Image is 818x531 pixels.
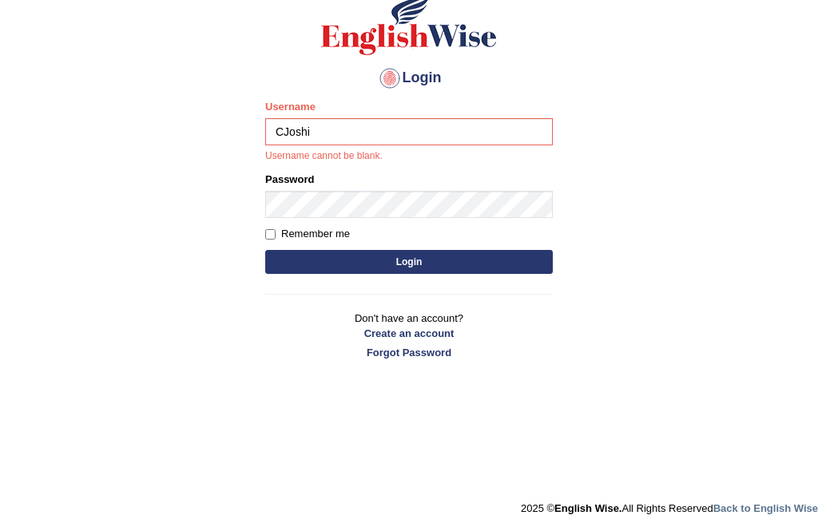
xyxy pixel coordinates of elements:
[265,311,553,360] p: Don't have an account?
[265,65,553,91] h4: Login
[265,99,316,114] label: Username
[713,502,818,514] a: Back to English Wise
[265,345,553,360] a: Forgot Password
[265,226,350,242] label: Remember me
[265,326,553,341] a: Create an account
[265,149,553,164] p: Username cannot be blank.
[265,229,276,240] input: Remember me
[554,502,621,514] strong: English Wise.
[521,493,818,516] div: 2025 © All Rights Reserved
[265,250,553,274] button: Login
[265,172,314,187] label: Password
